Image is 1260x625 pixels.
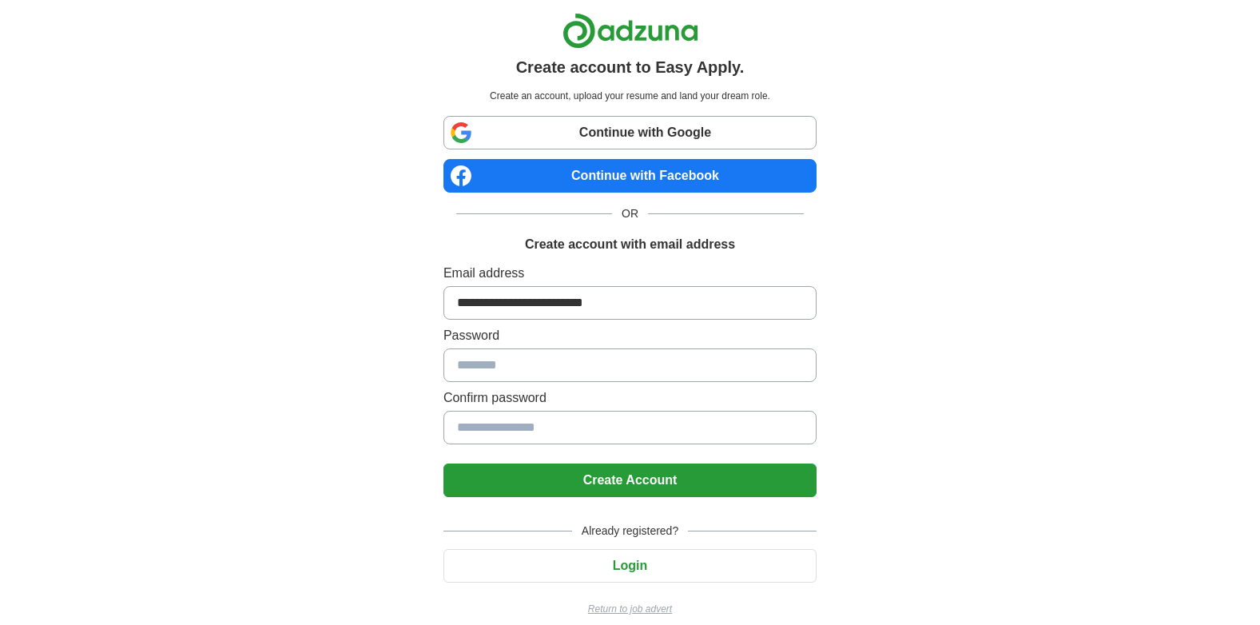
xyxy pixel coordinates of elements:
h1: Create account to Easy Apply. [516,55,745,79]
button: Create Account [443,464,817,497]
p: Create an account, upload your resume and land your dream role. [447,89,813,103]
a: Continue with Facebook [443,159,817,193]
span: Already registered? [572,523,688,539]
img: Adzuna logo [562,13,698,49]
a: Login [443,559,817,572]
label: Password [443,326,817,345]
a: Continue with Google [443,116,817,149]
button: Login [443,549,817,583]
span: OR [612,205,648,222]
label: Confirm password [443,388,817,408]
h1: Create account with email address [525,235,735,254]
label: Email address [443,264,817,283]
a: Return to job advert [443,602,817,616]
